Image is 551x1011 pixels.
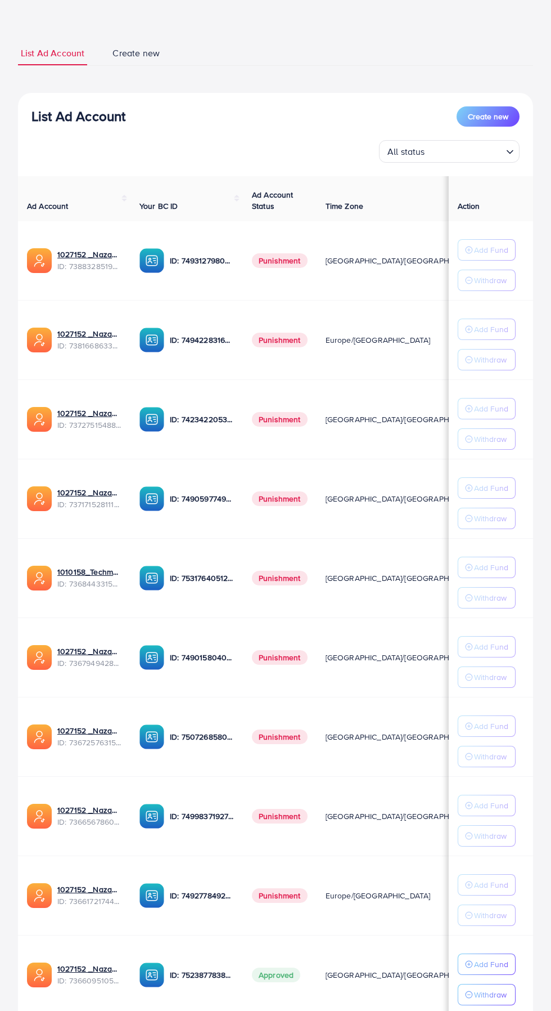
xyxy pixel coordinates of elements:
[57,340,121,351] span: ID: 7381668633665093648
[170,889,234,902] p: ID: 7492778492849930241
[139,200,178,212] span: Your BC ID
[252,412,308,427] span: Punishment
[57,737,121,748] span: ID: 7367257631523782657
[326,652,482,663] span: [GEOGRAPHIC_DATA]/[GEOGRAPHIC_DATA]
[468,111,508,122] span: Create new
[27,486,52,511] img: ic-ads-acc.e4c84228.svg
[139,724,164,749] img: ic-ba-acc.ded83a64.svg
[379,140,520,163] div: Search for option
[458,795,516,816] button: Add Fund
[474,561,508,574] p: Add Fund
[170,651,234,664] p: ID: 7490158040596217873
[326,334,431,346] span: Europe/[GEOGRAPHIC_DATA]
[57,408,121,431] div: <span class='underline'>1027152 _Nazaagency_007</span></br>7372751548805726224
[170,809,234,823] p: ID: 7499837192777400321
[474,988,507,1001] p: Withdraw
[27,407,52,432] img: ic-ads-acc.e4c84228.svg
[57,646,121,657] a: 1027152 _Nazaagency_003
[139,486,164,511] img: ic-ba-acc.ded83a64.svg
[458,905,516,926] button: Withdraw
[57,963,121,986] div: <span class='underline'>1027152 _Nazaagency_006</span></br>7366095105679261697
[503,960,543,1003] iframe: Chat
[326,493,482,504] span: [GEOGRAPHIC_DATA]/[GEOGRAPHIC_DATA]
[458,825,516,847] button: Withdraw
[458,874,516,896] button: Add Fund
[27,963,52,987] img: ic-ads-acc.e4c84228.svg
[139,963,164,987] img: ic-ba-acc.ded83a64.svg
[458,587,516,609] button: Withdraw
[326,200,363,212] span: Time Zone
[27,804,52,829] img: ic-ads-acc.e4c84228.svg
[458,715,516,737] button: Add Fund
[252,189,293,212] span: Ad Account Status
[57,566,121,589] div: <span class='underline'>1010158_Techmanistan pk acc_1715599413927</span></br>7368443315504726017
[57,408,121,419] a: 1027152 _Nazaagency_007
[252,809,308,824] span: Punishment
[474,878,508,892] p: Add Fund
[474,750,507,763] p: Withdraw
[326,255,482,266] span: [GEOGRAPHIC_DATA]/[GEOGRAPHIC_DATA]
[326,414,482,425] span: [GEOGRAPHIC_DATA]/[GEOGRAPHIC_DATA]
[474,958,508,971] p: Add Fund
[474,274,507,287] p: Withdraw
[31,108,125,124] h3: List Ad Account
[57,884,121,895] a: 1027152 _Nazaagency_018
[57,657,121,669] span: ID: 7367949428067450896
[326,811,482,822] span: [GEOGRAPHIC_DATA]/[GEOGRAPHIC_DATA]
[57,499,121,510] span: ID: 7371715281112170513
[458,984,516,1005] button: Withdraw
[57,487,121,510] div: <span class='underline'>1027152 _Nazaagency_04</span></br>7371715281112170513
[57,816,121,827] span: ID: 7366567860828749825
[57,487,121,498] a: 1027152 _Nazaagency_04
[57,896,121,907] span: ID: 7366172174454882305
[139,883,164,908] img: ic-ba-acc.ded83a64.svg
[139,804,164,829] img: ic-ba-acc.ded83a64.svg
[458,319,516,340] button: Add Fund
[252,253,308,268] span: Punishment
[252,571,308,585] span: Punishment
[57,261,121,272] span: ID: 7388328519014645761
[252,968,300,982] span: Approved
[170,730,234,744] p: ID: 7507268580682137618
[139,566,164,591] img: ic-ba-acc.ded83a64.svg
[57,804,121,827] div: <span class='underline'>1027152 _Nazaagency_0051</span></br>7366567860828749825
[27,645,52,670] img: ic-ads-acc.e4c84228.svg
[458,636,516,657] button: Add Fund
[326,969,482,981] span: [GEOGRAPHIC_DATA]/[GEOGRAPHIC_DATA]
[57,578,121,589] span: ID: 7368443315504726017
[326,572,482,584] span: [GEOGRAPHIC_DATA]/[GEOGRAPHIC_DATA]
[57,975,121,986] span: ID: 7366095105679261697
[57,963,121,974] a: 1027152 _Nazaagency_006
[474,670,507,684] p: Withdraw
[474,323,508,336] p: Add Fund
[458,428,516,450] button: Withdraw
[458,557,516,578] button: Add Fund
[57,884,121,907] div: <span class='underline'>1027152 _Nazaagency_018</span></br>7366172174454882305
[27,200,69,212] span: Ad Account
[458,954,516,975] button: Add Fund
[252,491,308,506] span: Punishment
[474,512,507,525] p: Withdraw
[474,402,508,415] p: Add Fund
[326,731,482,742] span: [GEOGRAPHIC_DATA]/[GEOGRAPHIC_DATA]
[474,243,508,257] p: Add Fund
[170,333,234,347] p: ID: 7494228316518858759
[458,349,516,370] button: Withdraw
[458,398,516,419] button: Add Fund
[170,492,234,505] p: ID: 7490597749134508040
[112,47,160,60] span: Create new
[458,477,516,499] button: Add Fund
[27,328,52,352] img: ic-ads-acc.e4c84228.svg
[27,724,52,749] img: ic-ads-acc.e4c84228.svg
[458,666,516,688] button: Withdraw
[458,239,516,261] button: Add Fund
[457,106,520,127] button: Create new
[27,566,52,591] img: ic-ads-acc.e4c84228.svg
[139,248,164,273] img: ic-ba-acc.ded83a64.svg
[474,591,507,605] p: Withdraw
[474,353,507,366] p: Withdraw
[57,249,121,272] div: <span class='underline'>1027152 _Nazaagency_019</span></br>7388328519014645761
[474,640,508,654] p: Add Fund
[27,248,52,273] img: ic-ads-acc.e4c84228.svg
[170,968,234,982] p: ID: 7523877838957576209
